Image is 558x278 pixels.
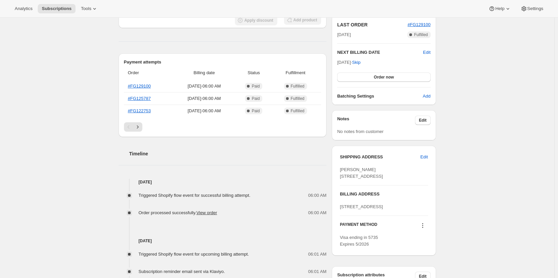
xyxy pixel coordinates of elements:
span: [DATE] · [337,60,361,65]
span: Skip [352,59,361,66]
a: #FG122753 [128,108,151,113]
span: Fulfilled [291,84,304,89]
h6: Batching Settings [337,93,423,100]
th: Order [124,65,173,80]
button: Next [133,122,142,132]
span: Triggered Shopify flow event for upcoming billing attempt. [139,252,249,257]
button: Edit [416,152,432,162]
a: View order [196,210,217,215]
span: Settings [527,6,543,11]
span: Add [423,93,430,100]
span: [DATE] [337,31,351,38]
span: [PERSON_NAME] [STREET_ADDRESS] [340,167,383,179]
span: Fulfilled [414,32,428,37]
span: [DATE] · 06:00 AM [175,95,234,102]
span: Paid [252,96,260,101]
span: Edit [420,154,428,160]
span: Billing date [175,69,234,76]
button: Tools [77,4,102,13]
span: Subscriptions [42,6,72,11]
a: #FG125787 [128,96,151,101]
button: Add [419,91,434,102]
span: [DATE] · 06:00 AM [175,108,234,114]
h4: [DATE] [119,238,327,244]
span: [STREET_ADDRESS] [340,204,383,209]
button: Analytics [11,4,36,13]
button: Help [484,4,515,13]
span: Triggered Shopify flow event for successful billing attempt. [139,193,251,198]
span: [DATE] · 06:00 AM [175,83,234,90]
span: Status [238,69,270,76]
span: 06:01 AM [308,268,326,275]
span: Edit [419,118,427,123]
span: Fulfilled [291,96,304,101]
a: #FG129100 [408,22,431,27]
button: Edit [415,116,431,125]
h4: [DATE] [119,179,327,185]
button: Skip [348,57,365,68]
span: Fulfillment [274,69,317,76]
button: #FG129100 [408,21,431,28]
span: Order processed successfully. [139,210,217,215]
nav: Pagination [124,122,321,132]
span: Analytics [15,6,32,11]
h2: Payment attempts [124,59,321,65]
button: Edit [423,49,430,56]
span: No notes from customer [337,129,384,134]
h2: Timeline [129,150,327,157]
span: Paid [252,108,260,114]
span: 06:00 AM [308,192,326,199]
span: Tools [81,6,91,11]
button: Subscriptions [38,4,76,13]
span: Subscription reminder email sent via Klaviyo. [139,269,225,274]
h3: Notes [337,116,415,125]
span: Visa ending in 5735 Expires 5/2026 [340,235,378,247]
h3: SHIPPING ADDRESS [340,154,420,160]
span: Help [495,6,504,11]
button: Order now [337,73,430,82]
h2: LAST ORDER [337,21,408,28]
span: Paid [252,84,260,89]
span: 06:00 AM [308,210,326,216]
span: Fulfilled [291,108,304,114]
button: Settings [517,4,547,13]
h3: BILLING ADDRESS [340,191,428,197]
h3: PAYMENT METHOD [340,222,377,231]
span: 06:01 AM [308,251,326,258]
span: Order now [374,75,394,80]
a: #FG129100 [128,84,151,89]
h2: NEXT BILLING DATE [337,49,423,56]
